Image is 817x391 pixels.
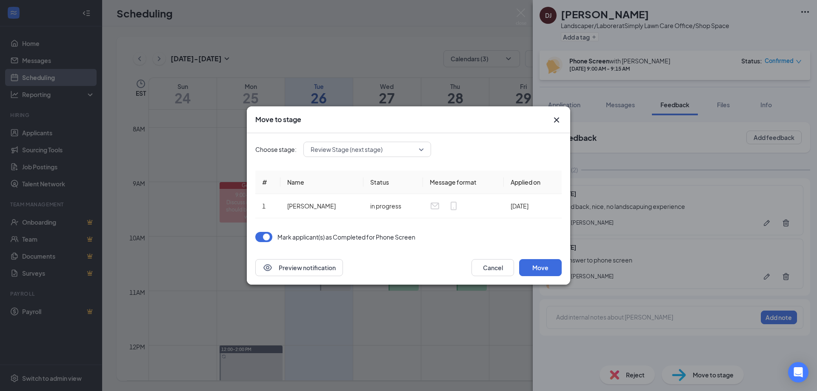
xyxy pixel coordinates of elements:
[363,194,423,218] td: in progress
[504,194,562,218] td: [DATE]
[551,115,562,125] button: Close
[255,115,301,124] h3: Move to stage
[280,194,363,218] td: [PERSON_NAME]
[255,259,343,276] button: EyePreview notification
[448,201,459,211] svg: MobileSms
[430,201,440,211] svg: Email
[255,171,280,194] th: #
[263,263,273,273] svg: Eye
[255,145,297,154] span: Choose stage:
[280,171,363,194] th: Name
[262,202,266,210] span: 1
[519,259,562,276] button: Move
[311,143,383,156] span: Review Stage (next stage)
[277,233,415,241] p: Mark applicant(s) as Completed for Phone Screen
[471,259,514,276] button: Cancel
[504,171,562,194] th: Applied on
[423,171,504,194] th: Message format
[551,115,562,125] svg: Cross
[363,171,423,194] th: Status
[788,362,808,382] div: Open Intercom Messenger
